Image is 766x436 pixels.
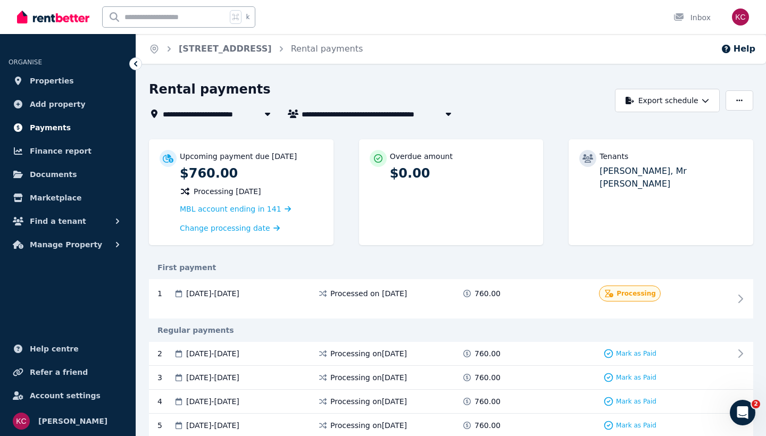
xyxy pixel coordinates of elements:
span: k [246,13,249,21]
span: Mark as Paid [616,349,656,358]
span: [DATE] - [DATE] [186,372,239,383]
span: Add property [30,98,86,111]
span: [DATE] - [DATE] [186,420,239,431]
span: Find a tenant [30,215,86,228]
a: Change processing date [180,223,280,233]
div: Inbox [673,12,711,23]
span: 760.00 [474,348,501,359]
span: MBL account ending in 141 [180,205,281,213]
span: Change processing date [180,223,270,233]
div: 3 [157,372,173,383]
span: 760.00 [474,396,501,407]
a: Finance report [9,140,127,162]
p: $0.00 [390,165,533,182]
span: Account settings [30,389,101,402]
p: Upcoming payment due [DATE] [180,151,297,162]
div: 4 [157,396,173,407]
span: Payments [30,121,71,134]
span: Properties [30,74,74,87]
button: Export schedule [615,89,720,112]
a: Properties [9,70,127,91]
span: Processing on [DATE] [330,372,407,383]
span: [DATE] - [DATE] [186,288,239,299]
a: Refer a friend [9,362,127,383]
span: Processing on [DATE] [330,348,407,359]
p: Overdue amount [390,151,453,162]
span: [DATE] - [DATE] [186,348,239,359]
img: Kylie Cochrane [732,9,749,26]
span: Manage Property [30,238,102,251]
span: Help centre [30,342,79,355]
a: [STREET_ADDRESS] [179,44,272,54]
span: Processing on [DATE] [330,396,407,407]
p: Tenants [600,151,628,162]
span: Processing [617,289,656,298]
span: ORGANISE [9,58,42,66]
iframe: Intercom live chat [730,400,755,425]
span: Refer a friend [30,366,88,379]
span: 760.00 [474,288,501,299]
button: Manage Property [9,234,127,255]
a: Documents [9,164,127,185]
span: Processing [DATE] [194,186,261,197]
a: Add property [9,94,127,115]
button: Help [721,43,755,55]
span: Mark as Paid [616,397,656,406]
span: Mark as Paid [616,373,656,382]
a: Rental payments [291,44,363,54]
div: 5 [157,420,173,431]
img: Kylie Cochrane [13,413,30,430]
div: 1 [157,288,173,299]
span: Mark as Paid [616,421,656,430]
a: Account settings [9,385,127,406]
span: Documents [30,168,77,181]
div: First payment [149,262,753,273]
div: 2 [157,348,173,359]
span: 760.00 [474,420,501,431]
a: Marketplace [9,187,127,208]
a: Help centre [9,338,127,359]
img: RentBetter [17,9,89,25]
nav: Breadcrumb [136,34,376,64]
p: [PERSON_NAME], Mr [PERSON_NAME] [600,165,743,190]
div: Regular payments [149,325,753,336]
span: Marketplace [30,191,81,204]
span: [PERSON_NAME] [38,415,107,427]
span: 760.00 [474,372,501,383]
span: 2 [752,400,760,408]
span: Finance report [30,145,91,157]
a: Payments [9,117,127,138]
button: Find a tenant [9,211,127,232]
span: Processed on [DATE] [330,288,407,299]
h1: Rental payments [149,81,271,98]
p: $760.00 [180,165,323,182]
span: Processing on [DATE] [330,420,407,431]
span: [DATE] - [DATE] [186,396,239,407]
